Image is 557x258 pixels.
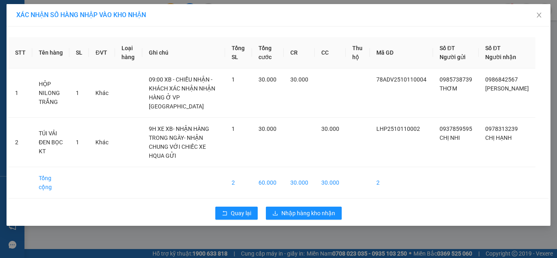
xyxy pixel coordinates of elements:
[346,37,370,68] th: Thu hộ
[370,167,433,198] td: 2
[376,126,420,132] span: LHP2510110002
[485,45,501,51] span: Số ĐT
[440,45,455,51] span: Số ĐT
[9,37,32,68] th: STT
[69,37,89,68] th: SL
[536,12,542,18] span: close
[315,167,346,198] td: 30.000
[528,4,550,27] button: Close
[485,135,512,141] span: CHỊ HẠNH
[485,85,529,92] span: [PERSON_NAME]
[252,167,284,198] td: 60.000
[222,210,228,217] span: rollback
[149,126,209,159] span: 9H XE XB- NHẬN HÀNG TRONG NGÀY- NHẬN CHUNG VỚI CHIẾC XE HQUA GỬI
[16,11,146,19] span: XÁC NHẬN SỐ HÀNG NHẬP VÀO KHO NHẬN
[115,37,142,68] th: Loại hàng
[232,76,235,83] span: 1
[266,207,342,220] button: downloadNhập hàng kho nhận
[485,126,518,132] span: 0978313239
[76,90,79,96] span: 1
[370,37,433,68] th: Mã GD
[215,207,258,220] button: rollbackQuay lại
[64,26,119,36] div: TÁM QUANG
[440,54,466,60] span: Người gửi
[32,37,69,68] th: Tên hàng
[232,126,235,132] span: 1
[149,76,215,110] span: 09:00 XB - CHIỀU NHẬN - KHÁCH XÁC NHẬN NHẬN HÀNG Ở VP [GEOGRAPHIC_DATA]
[281,209,335,218] span: Nhập hàng kho nhận
[440,135,460,141] span: CHỊ NHI
[32,68,69,118] td: HỘP NILONG TRẮNG
[231,209,251,218] span: Quay lại
[321,126,339,132] span: 30.000
[259,76,276,83] span: 30.000
[7,26,58,36] div: THIÊN
[7,7,58,26] div: VP Lộc Ninh
[76,139,79,146] span: 1
[6,53,59,62] div: 30.000
[9,118,32,167] td: 2
[89,37,115,68] th: ĐVT
[376,76,427,83] span: 78ADV2510110004
[225,37,252,68] th: Tổng SL
[284,37,315,68] th: CR
[32,118,69,167] td: TÚI VẢI ĐEN BỌC KT
[89,118,115,167] td: Khác
[252,37,284,68] th: Tổng cước
[485,54,516,60] span: Người nhận
[89,68,115,118] td: Khác
[142,37,225,68] th: Ghi chú
[9,68,32,118] td: 1
[32,167,69,198] td: Tổng cộng
[290,76,308,83] span: 30.000
[440,85,457,92] span: THƠM
[225,167,252,198] td: 2
[272,210,278,217] span: download
[64,8,83,16] span: Nhận:
[315,37,346,68] th: CC
[284,167,315,198] td: 30.000
[64,7,119,26] div: VP Chơn Thành
[440,126,472,132] span: 0937859595
[6,53,19,62] span: CR :
[7,8,20,16] span: Gửi:
[259,126,276,132] span: 30.000
[485,76,518,83] span: 0986842567
[440,76,472,83] span: 0985738739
